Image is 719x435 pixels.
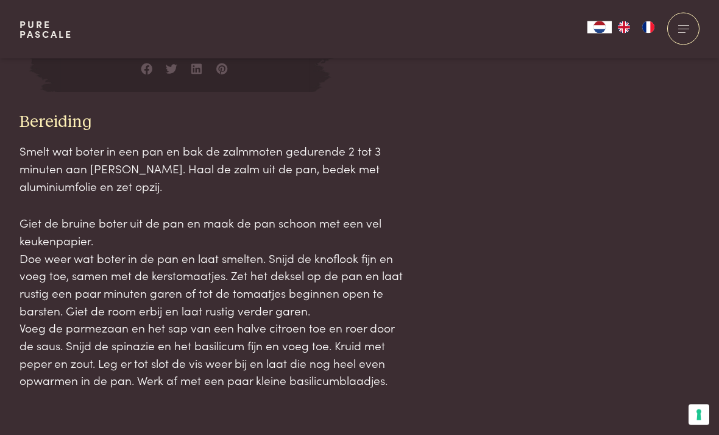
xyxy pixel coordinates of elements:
div: Language [587,21,612,34]
aside: Language selected: Nederlands [587,21,661,34]
a: EN [612,21,636,34]
a: PurePascale [19,20,73,39]
ul: Language list [612,21,661,34]
p: Smelt wat boter in een pan en bak de zalmmoten gedurende 2 tot 3 minuten aan [PERSON_NAME]. Haal ... [19,143,408,195]
a: FR [636,21,661,34]
button: Uw voorkeuren voor toestemming voor trackingtechnologieën [689,404,709,425]
p: Giet de bruine boter uit de pan en maak de pan schoon met een vel keukenpapier. Doe weer wat bote... [19,215,408,390]
a: NL [587,21,612,34]
h3: Bereiding [19,112,408,134]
